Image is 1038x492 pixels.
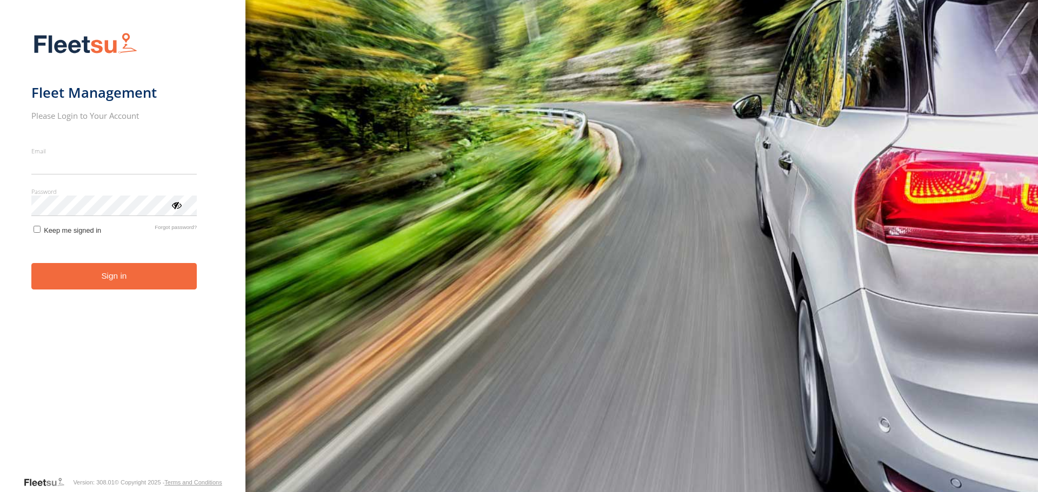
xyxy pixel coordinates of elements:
button: Sign in [31,263,197,289]
div: Version: 308.01 [73,479,114,486]
label: Password [31,187,197,196]
div: © Copyright 2025 - [115,479,222,486]
input: Keep me signed in [34,226,41,233]
a: Visit our Website [23,477,73,488]
label: Email [31,147,197,155]
form: main [31,26,215,476]
a: Forgot password? [155,224,197,234]
div: ViewPassword [171,199,182,210]
span: Keep me signed in [44,226,101,234]
h2: Please Login to Your Account [31,110,197,121]
img: Fleetsu [31,30,139,58]
a: Terms and Conditions [164,479,222,486]
h1: Fleet Management [31,84,197,102]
